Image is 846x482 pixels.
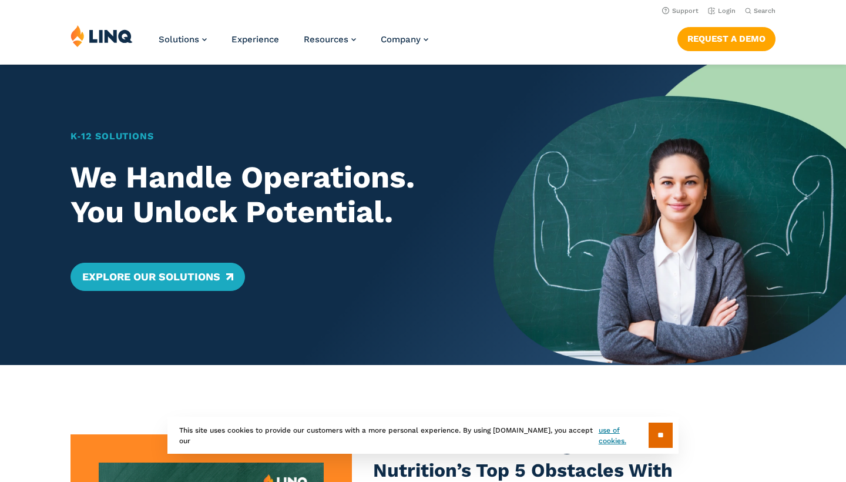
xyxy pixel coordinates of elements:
a: Resources [304,34,356,45]
span: Search [754,7,775,15]
a: use of cookies. [599,425,649,446]
button: Open Search Bar [745,6,775,15]
nav: Button Navigation [677,25,775,51]
img: Home Banner [493,65,846,365]
span: Company [381,34,421,45]
a: Login [708,7,736,15]
a: Experience [231,34,279,45]
div: This site uses cookies to provide our customers with a more personal experience. By using [DOMAIN... [167,417,679,454]
span: Solutions [159,34,199,45]
a: Support [662,7,699,15]
h2: We Handle Operations. You Unlock Potential. [70,160,459,230]
img: LINQ | K‑12 Software [70,25,133,47]
h1: K‑12 Solutions [70,129,459,143]
a: Explore Our Solutions [70,263,245,291]
a: Company [381,34,428,45]
a: Solutions [159,34,207,45]
nav: Primary Navigation [159,25,428,63]
span: Resources [304,34,348,45]
a: Request a Demo [677,27,775,51]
